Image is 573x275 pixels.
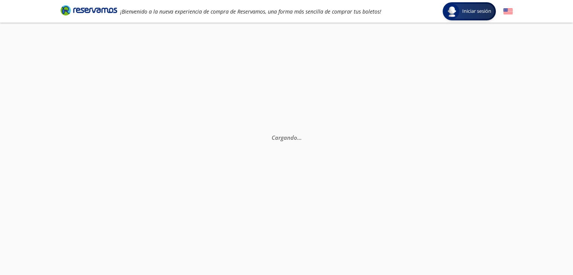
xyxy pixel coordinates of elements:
[300,134,301,141] span: .
[61,5,117,18] a: Brand Logo
[271,134,301,141] em: Cargando
[298,134,300,141] span: .
[297,134,298,141] span: .
[459,8,494,15] span: Iniciar sesión
[61,5,117,16] i: Brand Logo
[120,8,381,15] em: ¡Bienvenido a la nueva experiencia de compra de Reservamos, una forma más sencilla de comprar tus...
[503,7,513,16] button: English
